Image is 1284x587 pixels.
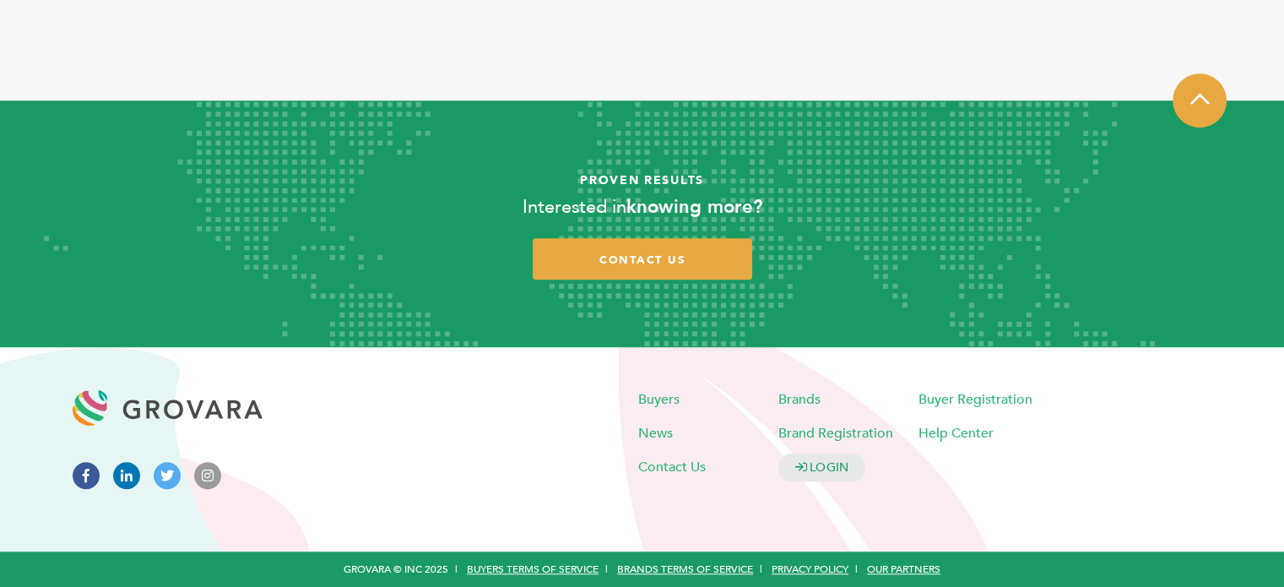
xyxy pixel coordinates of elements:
[637,458,705,476] a: Contact Us
[599,562,615,577] span: |
[918,390,1032,409] a: Buyer Registration
[772,563,848,576] a: Privacy Policy
[448,562,464,577] span: |
[778,424,893,443] a: Brand Registration
[848,562,864,577] span: |
[533,238,752,280] a: contact us
[637,390,679,409] a: Buyers
[467,563,599,576] a: Buyers Terms of Service
[918,424,994,443] a: Help Center
[778,390,821,409] a: Brands
[867,563,940,576] a: Our Partners
[599,253,685,268] span: contact us
[523,194,626,220] span: Interested in
[778,454,866,481] a: LOGIN
[617,563,753,576] a: Brands Terms of Service
[753,562,769,577] span: |
[637,424,672,443] a: News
